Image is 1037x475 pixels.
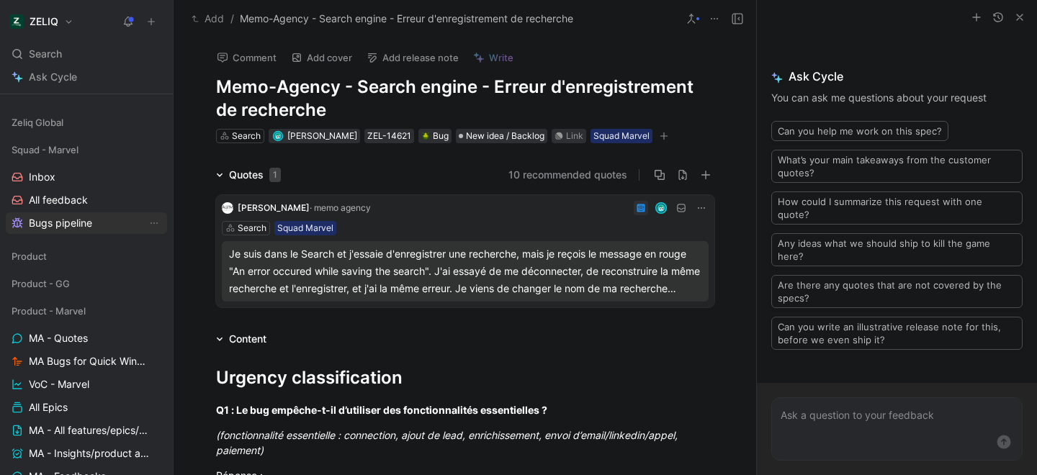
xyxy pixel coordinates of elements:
span: Product - Marvel [12,304,86,318]
div: Search [238,221,266,235]
button: Add release note [360,47,465,68]
span: [PERSON_NAME] [238,202,310,213]
div: Bug [421,129,449,143]
div: Content [229,330,266,348]
span: Memo-Agency - Search engine - Erreur d'enregistrement de recherche [240,10,573,27]
img: logo [222,202,233,214]
span: Ask Cycle [29,68,77,86]
div: Product - GG [6,273,167,294]
button: Write [467,47,520,68]
div: 1 [269,168,281,182]
div: Product [6,245,167,267]
h1: ZELIQ [30,15,58,28]
div: Content [210,330,272,348]
img: ZELIQ [9,14,24,29]
button: Add [188,10,228,27]
button: What’s your main takeaways from the customer quotes? [771,150,1023,183]
h1: Memo-Agency - Search engine - Erreur d'enregistrement de recherche [216,76,714,122]
button: How could I summarize this request with one quote? [771,191,1023,225]
div: Squad - MarvelInboxAll feedbackBugs pipelineView actions [6,139,167,234]
span: · memo agency [310,202,371,213]
button: Can you write an illustrative release note for this, before we even ship it? [771,317,1023,350]
strong: Q1 : Le bug empêche-t-il d’utiliser des fonctionnalités essentielles ? [216,404,547,416]
a: MA Bugs for Quick Wins days [6,350,167,372]
div: Product - Marvel [6,300,167,322]
div: ZEL-14621 [367,129,411,143]
span: Product - GG [12,276,70,291]
a: All Epics [6,397,167,418]
button: Comment [210,47,283,68]
div: Search [232,129,261,143]
div: Squad Marvel [277,221,333,235]
div: 🪲Bug [418,129,452,143]
div: New idea / Backlog [456,129,547,143]
div: Je suis dans le Search et j'essaie d'enregistrer une recherche, mais je reçois le message en roug... [229,245,701,297]
span: All feedback [29,193,88,207]
div: Squad - Marvel [6,139,167,160]
a: Inbox [6,166,167,188]
img: avatar [274,132,282,140]
div: Search [6,43,167,65]
span: Product [12,249,47,263]
button: Add cover [284,47,359,68]
span: MA - Quotes [29,331,88,345]
a: Ask Cycle [6,66,167,88]
div: Zeliq Global [6,112,167,137]
a: MA - Quotes [6,327,167,349]
button: Are there any quotes that are not covered by the specs? [771,275,1023,308]
span: Search [29,45,62,63]
a: MA - All features/epics/bugs [6,420,167,441]
div: Urgency classification [216,365,714,391]
div: Link [566,129,583,143]
span: / [230,10,234,27]
span: Bugs pipeline [29,216,92,230]
div: Squad Marvel [593,129,650,143]
button: View actions [147,216,161,230]
a: MA - Insights/product area/date [6,443,167,464]
button: ZELIQZELIQ [6,12,77,32]
em: (fonctionnalité essentielle : connection, ajout de lead, enrichissement, envoi d’email/linkedin/a... [216,429,681,456]
span: Write [489,51,513,64]
span: All Epics [29,400,68,415]
button: Any ideas what we should ship to kill the game here? [771,233,1023,266]
div: Product [6,245,167,271]
span: Zeliq Global [12,115,63,130]
p: You can ask me questions about your request [771,89,1023,107]
button: 10 recommended quotes [508,166,627,184]
span: New idea / Backlog [466,129,544,143]
div: Zeliq Global [6,112,167,133]
span: MA - Insights/product area/date [29,446,150,461]
div: Quotes [229,166,281,184]
div: Quotes1 [210,166,287,184]
span: Inbox [29,170,55,184]
img: 🪲 [421,132,430,140]
a: Bugs pipelineView actions [6,212,167,234]
button: Can you help me work on this spec? [771,121,948,141]
span: MA - All features/epics/bugs [29,423,148,438]
a: All feedback [6,189,167,211]
span: [PERSON_NAME] [287,130,357,141]
span: Squad - Marvel [12,142,78,157]
div: Product - GG [6,273,167,299]
span: VoC - Marvel [29,377,89,392]
img: avatar [656,203,665,212]
span: MA Bugs for Quick Wins days [29,354,149,368]
a: VoC - Marvel [6,374,167,395]
span: Ask Cycle [771,68,1023,85]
